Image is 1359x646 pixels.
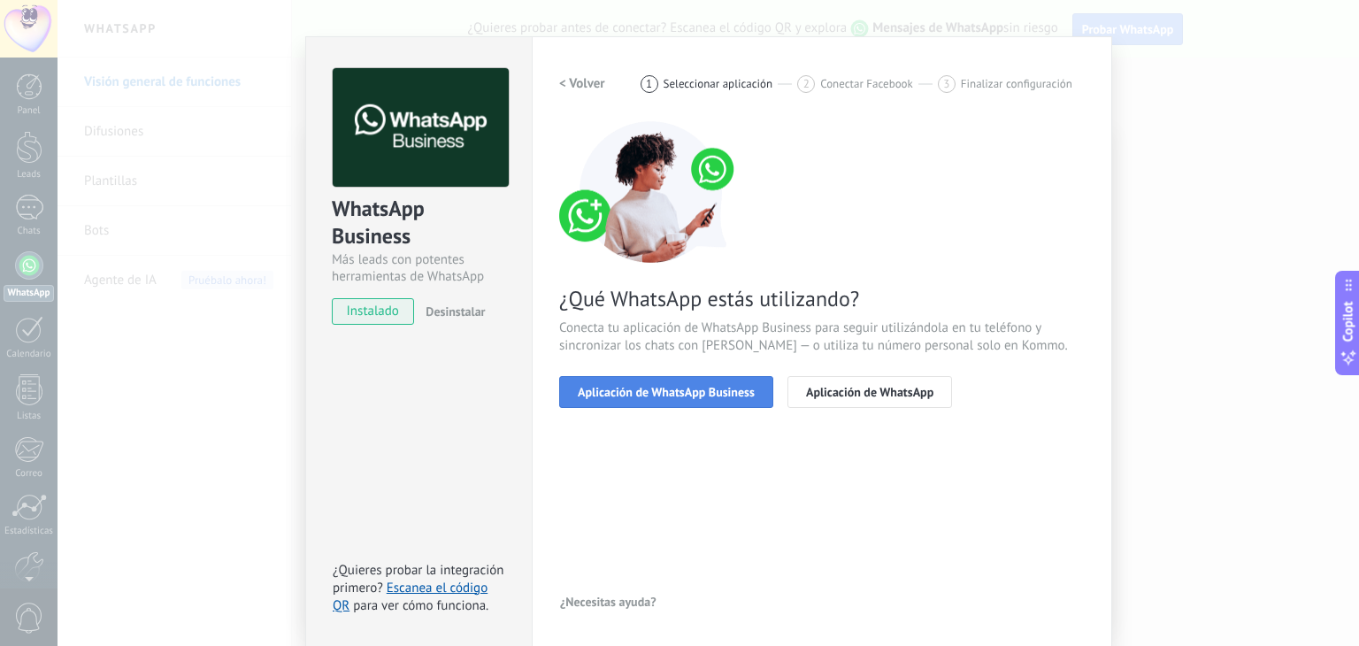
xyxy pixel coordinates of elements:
a: Escanea el código QR [333,580,488,614]
button: Desinstalar [418,298,485,325]
span: para ver cómo funciona. [353,597,488,614]
div: WhatsApp Business [332,195,506,251]
span: ¿Necesitas ayuda? [560,596,656,608]
span: ¿Quieres probar la integración primero? [333,562,504,596]
button: Aplicación de WhatsApp Business [559,376,773,408]
span: 2 [803,76,810,91]
button: < Volver [559,68,605,100]
img: connect number [559,121,745,263]
span: Copilot [1340,302,1357,342]
span: Seleccionar aplicación [664,77,773,90]
span: Finalizar configuración [961,77,1072,90]
span: Conecta tu aplicación de WhatsApp Business para seguir utilizándola en tu teléfono y sincronizar ... [559,319,1085,355]
span: 3 [943,76,949,91]
span: Aplicación de WhatsApp Business [578,386,755,398]
img: logo_main.png [333,68,509,188]
span: ¿Qué WhatsApp estás utilizando? [559,285,1085,312]
span: Aplicación de WhatsApp [806,386,933,398]
span: Desinstalar [426,304,485,319]
button: ¿Necesitas ayuda? [559,588,657,615]
span: 1 [646,76,652,91]
span: instalado [333,298,413,325]
span: Conectar Facebook [820,77,913,90]
button: Aplicación de WhatsApp [787,376,952,408]
h2: < Volver [559,75,605,92]
div: Más leads con potentes herramientas de WhatsApp [332,251,506,285]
